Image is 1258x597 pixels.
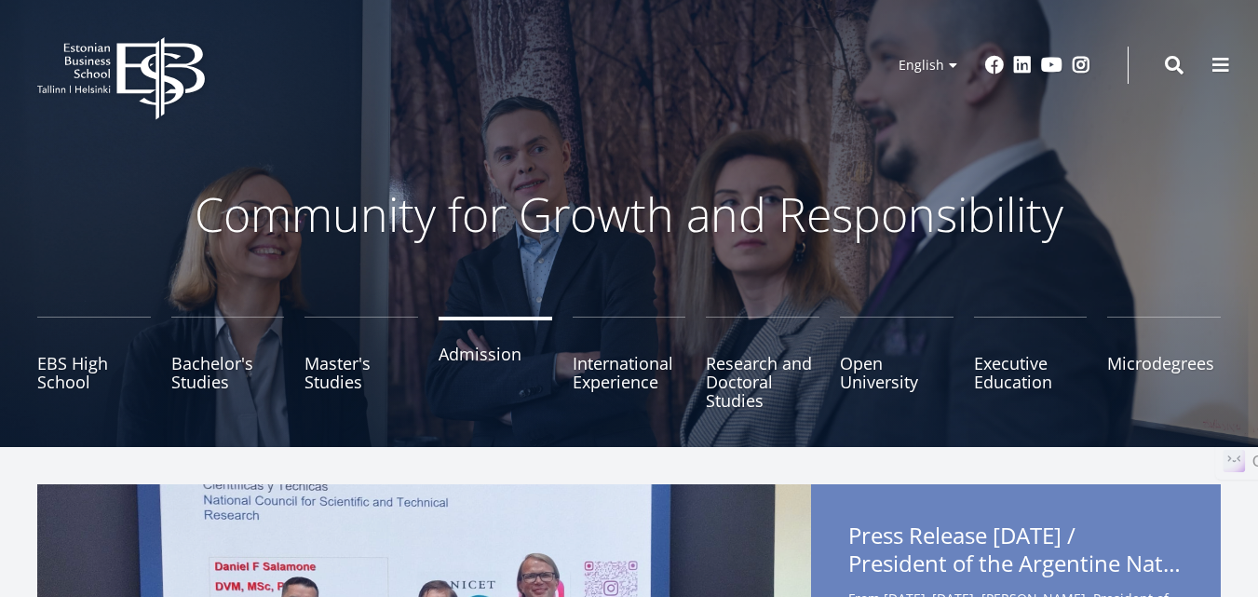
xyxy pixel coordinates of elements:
a: Instagram [1072,56,1090,75]
a: Youtube [1041,56,1062,75]
a: Linkedin [1013,56,1032,75]
a: Bachelor's Studies [171,317,285,410]
span: President of the Argentine National Scientific Agency [PERSON_NAME] Visits [GEOGRAPHIC_DATA] [848,550,1184,577]
a: Executive Education [974,317,1088,410]
a: International Experience [573,317,686,410]
a: EBS High School [37,317,151,410]
a: Open University [840,317,954,410]
a: Admission [439,317,552,410]
a: Research and Doctoral Studies [706,317,819,410]
a: Microdegrees [1107,317,1221,410]
span: Press Release [DATE] / [848,522,1184,583]
a: Master's Studies [304,317,418,410]
a: Facebook [985,56,1004,75]
p: Community for Growth and Responsibility [136,186,1123,242]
